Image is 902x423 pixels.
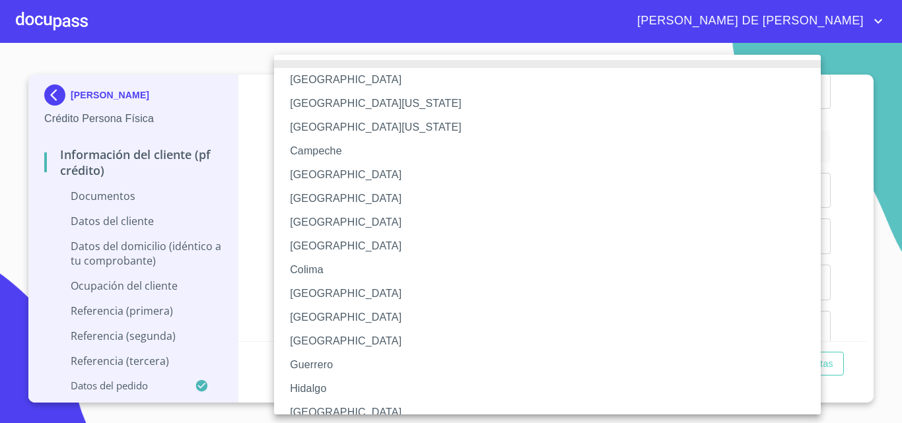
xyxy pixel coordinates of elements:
li: Hidalgo [274,377,831,401]
li: Guerrero [274,353,831,377]
li: [GEOGRAPHIC_DATA] [274,211,831,234]
li: [GEOGRAPHIC_DATA] [274,282,831,306]
li: [GEOGRAPHIC_DATA] [274,163,831,187]
li: [GEOGRAPHIC_DATA] [274,68,831,92]
li: [GEOGRAPHIC_DATA] [274,306,831,329]
li: [GEOGRAPHIC_DATA] [274,329,831,353]
li: [GEOGRAPHIC_DATA][US_STATE] [274,115,831,139]
li: [GEOGRAPHIC_DATA] [274,187,831,211]
li: [GEOGRAPHIC_DATA] [274,234,831,258]
li: [GEOGRAPHIC_DATA][US_STATE] [274,92,831,115]
li: Colima [274,258,831,282]
li: Campeche [274,139,831,163]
